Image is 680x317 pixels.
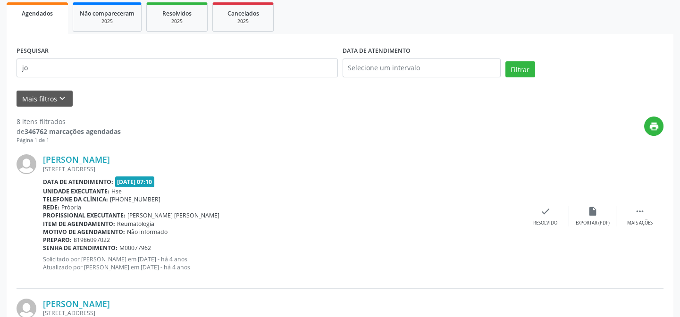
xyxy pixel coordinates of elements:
span: Hse [111,187,122,195]
input: Selecione um intervalo [343,58,501,77]
div: 2025 [153,18,201,25]
div: 2025 [80,18,134,25]
a: [PERSON_NAME] [43,299,110,309]
b: Motivo de agendamento: [43,228,125,236]
span: Reumatologia [117,220,154,228]
div: 2025 [219,18,267,25]
b: Senha de atendimento: [43,244,118,252]
label: PESQUISAR [17,44,49,58]
strong: 346762 marcações agendadas [25,127,121,136]
div: de [17,126,121,136]
div: Resolvido [533,220,557,226]
i: print [649,121,659,132]
div: 8 itens filtrados [17,117,121,126]
i: check [540,206,551,217]
span: Cancelados [227,9,259,17]
button: print [644,117,663,136]
label: DATA DE ATENDIMENTO [343,44,411,58]
b: Item de agendamento: [43,220,115,228]
div: Mais ações [627,220,653,226]
input: Nome, código do beneficiário ou CPF [17,58,338,77]
b: Profissional executante: [43,211,126,219]
b: Telefone da clínica: [43,195,108,203]
b: Data de atendimento: [43,178,113,186]
div: Página 1 de 1 [17,136,121,144]
b: Unidade executante: [43,187,109,195]
p: Solicitado por [PERSON_NAME] em [DATE] - há 4 anos Atualizado por [PERSON_NAME] em [DATE] - há 4 ... [43,255,522,271]
span: M00077962 [119,244,151,252]
img: img [17,154,36,174]
span: Não informado [127,228,168,236]
b: Preparo: [43,236,72,244]
i: keyboard_arrow_down [57,93,67,104]
div: Exportar (PDF) [576,220,610,226]
div: [STREET_ADDRESS] [43,165,522,173]
span: Própria [61,203,81,211]
a: [PERSON_NAME] [43,154,110,165]
b: Rede: [43,203,59,211]
span: [PERSON_NAME] [PERSON_NAME] [127,211,219,219]
button: Mais filtroskeyboard_arrow_down [17,91,73,107]
button: Filtrar [505,61,535,77]
div: [STREET_ADDRESS] [43,309,522,317]
span: 81986097022 [74,236,110,244]
span: [PHONE_NUMBER] [110,195,160,203]
i: insert_drive_file [588,206,598,217]
span: Resolvidos [162,9,192,17]
span: Agendados [22,9,53,17]
i:  [635,206,645,217]
span: Não compareceram [80,9,134,17]
span: [DATE] 07:10 [115,176,155,187]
